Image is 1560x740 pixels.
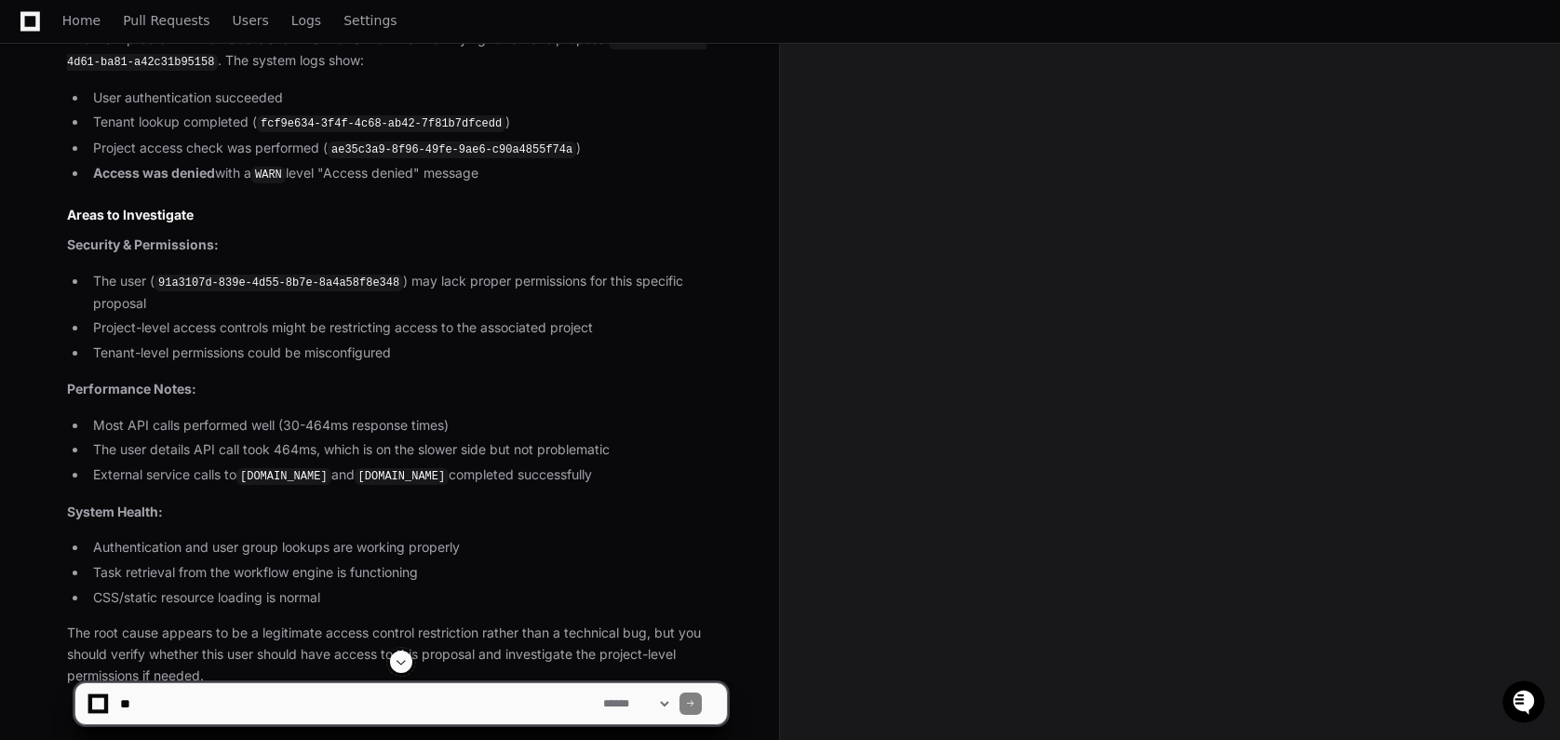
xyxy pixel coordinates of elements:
button: Start new chat [316,144,339,167]
li: The user ( ) may lack proper permissions for this specific proposal [87,271,727,314]
span: Pylon [185,195,225,209]
li: Authentication and user group lookups are working properly [87,537,727,558]
li: External service calls to and completed successfully [87,464,727,487]
span: Users [233,15,269,26]
span: Settings [343,15,397,26]
code: 91a3107d-839e-4d55-8b7e-8a4a58f8e348 [155,275,403,291]
code: WARN [251,167,286,183]
strong: Performance Notes: [67,381,196,397]
li: Task retrieval from the workflow engine is functioning [87,562,727,584]
div: Welcome [19,74,339,104]
img: 1736555170064-99ba0984-63c1-480f-8ee9-699278ef63ed [19,139,52,172]
li: with a level "Access denied" message [87,163,727,185]
li: Tenant-level permissions could be misconfigured [87,343,727,364]
code: ae35c3a9-8f96-49fe-9ae6-c90a4855f74a [328,141,576,158]
li: CSS/static resource loading is normal [87,587,727,609]
li: Project-level access controls might be restricting access to the associated project [87,317,727,339]
a: Powered byPylon [131,195,225,209]
strong: Access was denied [93,165,215,181]
strong: System Health: [67,504,163,519]
span: Home [62,15,101,26]
code: [DOMAIN_NAME] [236,468,331,485]
h2: Areas to Investigate [67,206,727,224]
li: Project access check was performed ( ) [87,138,727,160]
li: User authentication succeeded [87,87,727,109]
li: Most API calls performed well (30-464ms response times) [87,415,727,437]
strong: Security & Permissions: [67,236,219,252]
div: Start new chat [63,139,305,157]
strong: authorization failure [283,31,414,47]
code: [DOMAIN_NAME] [355,468,450,485]
iframe: Open customer support [1500,679,1551,729]
code: fcf9e634-3f4f-4c68-ab42-7f81b7dfcedd [257,115,505,132]
img: PlayerZero [19,19,56,56]
p: The main problem in this trace is an when trying to retrieve proposal . The system logs show: [67,29,727,73]
div: We're offline, we'll be back soon [63,157,243,172]
li: Tenant lookup completed ( ) [87,112,727,134]
span: Logs [291,15,321,26]
span: Pull Requests [123,15,209,26]
p: The root cause appears to be a legitimate access control restriction rather than a technical bug,... [67,623,727,686]
li: The user details API call took 464ms, which is on the slower side but not problematic [87,439,727,461]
